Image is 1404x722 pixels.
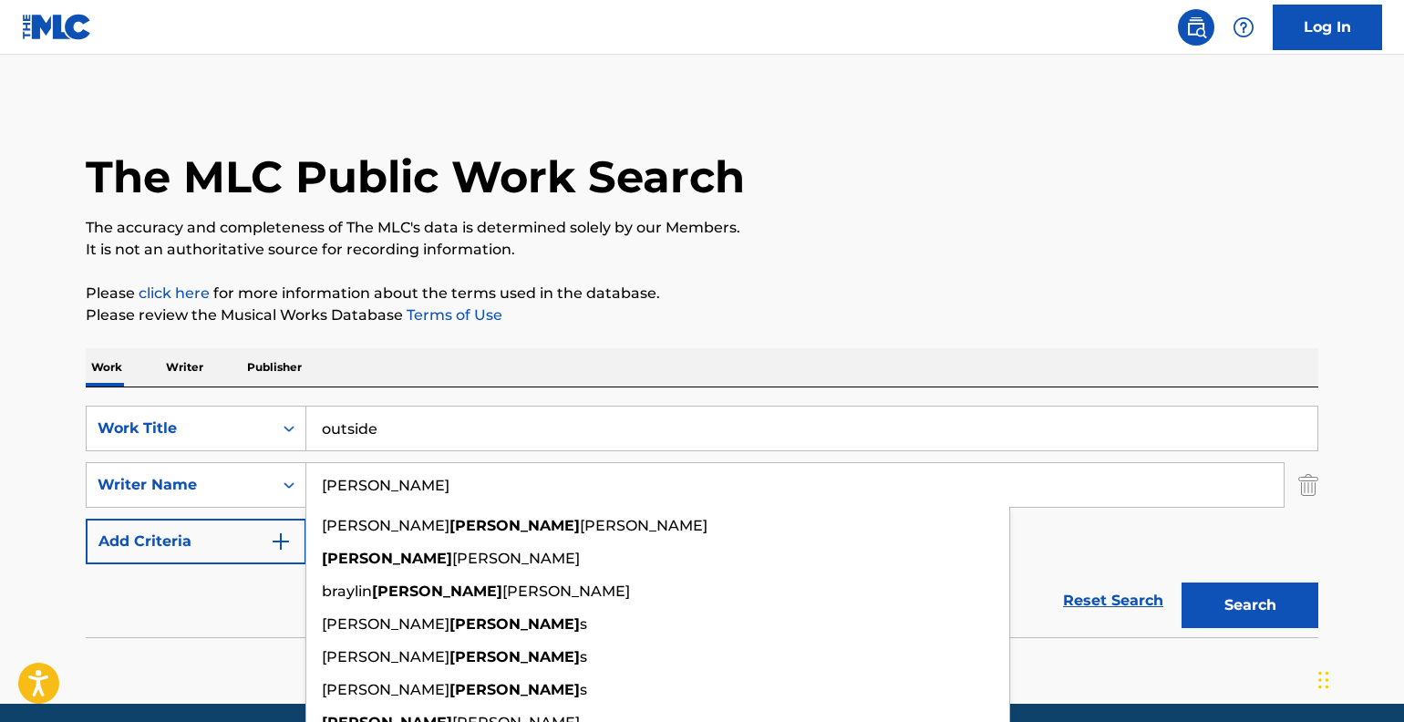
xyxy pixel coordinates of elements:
[86,150,745,204] h1: The MLC Public Work Search
[1178,9,1214,46] a: Public Search
[580,648,587,665] span: s
[502,583,630,600] span: [PERSON_NAME]
[86,239,1318,261] p: It is not an authoritative source for recording information.
[1182,583,1318,628] button: Search
[322,550,452,567] strong: [PERSON_NAME]
[322,615,449,633] span: [PERSON_NAME]
[1185,16,1207,38] img: search
[1313,634,1404,722] iframe: Chat Widget
[139,284,210,302] a: click here
[322,681,449,698] span: [PERSON_NAME]
[372,583,502,600] strong: [PERSON_NAME]
[1273,5,1382,50] a: Log In
[449,648,580,665] strong: [PERSON_NAME]
[449,517,580,534] strong: [PERSON_NAME]
[86,406,1318,637] form: Search Form
[22,14,92,40] img: MLC Logo
[322,583,372,600] span: braylin
[580,681,587,698] span: s
[1298,462,1318,508] img: Delete Criterion
[580,517,707,534] span: [PERSON_NAME]
[1233,16,1254,38] img: help
[322,517,449,534] span: [PERSON_NAME]
[270,531,292,552] img: 9d2ae6d4665cec9f34b9.svg
[1225,9,1262,46] div: Help
[580,615,587,633] span: s
[86,348,128,387] p: Work
[1318,653,1329,707] div: Drag
[98,418,262,439] div: Work Title
[86,519,306,564] button: Add Criteria
[452,550,580,567] span: [PERSON_NAME]
[449,681,580,698] strong: [PERSON_NAME]
[449,615,580,633] strong: [PERSON_NAME]
[98,474,262,496] div: Writer Name
[160,348,209,387] p: Writer
[242,348,307,387] p: Publisher
[86,283,1318,304] p: Please for more information about the terms used in the database.
[1054,581,1172,621] a: Reset Search
[86,304,1318,326] p: Please review the Musical Works Database
[322,648,449,665] span: [PERSON_NAME]
[86,217,1318,239] p: The accuracy and completeness of The MLC's data is determined solely by our Members.
[403,306,502,324] a: Terms of Use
